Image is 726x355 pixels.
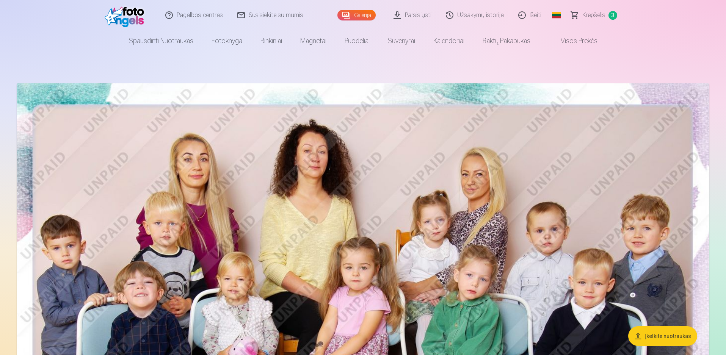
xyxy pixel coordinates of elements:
[424,30,474,52] a: Kalendoriai
[120,30,202,52] a: Spausdinti nuotraukas
[628,326,697,346] button: Įkelkite nuotraukas
[379,30,424,52] a: Suvenyrai
[337,10,376,20] a: Galerija
[582,11,605,20] span: Krepšelis
[105,3,148,27] img: /fa2
[539,30,607,52] a: Visos prekės
[251,30,291,52] a: Rinkiniai
[608,11,617,20] span: 3
[202,30,251,52] a: Fotoknyga
[291,30,336,52] a: Magnetai
[336,30,379,52] a: Puodeliai
[474,30,539,52] a: Raktų pakabukas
